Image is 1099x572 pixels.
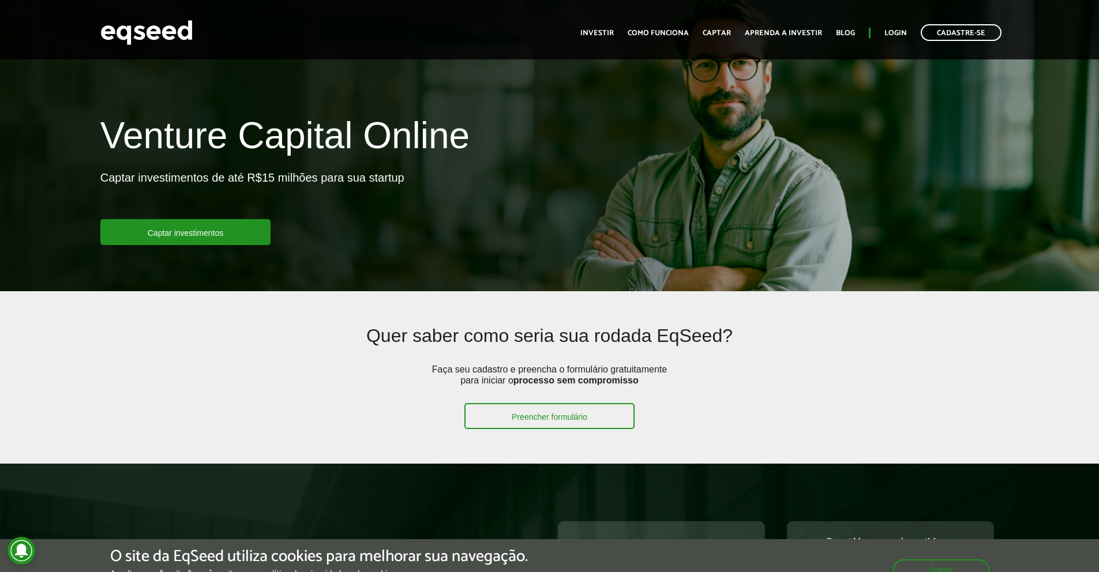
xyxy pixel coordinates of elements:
strong: investidores qualificados [813,537,955,558]
a: Aprenda a investir [745,29,822,37]
a: Cadastre-se [921,24,1002,41]
p: Captar investimentos de até R$15 milhões para sua startup [100,171,404,219]
strong: processo sem compromisso [513,375,639,385]
h2: Quer saber como seria sua rodada EqSeed? [192,326,907,363]
p: Faça seu cadastro e preencha o formulário gratuitamente para iniciar o [428,364,670,403]
a: Blog [836,29,855,37]
p: Smart Money com e executivos de grandes empresas [798,536,982,570]
a: Captar [703,29,731,37]
a: Captar investimentos [100,219,271,245]
h1: Venture Capital Online [100,115,470,161]
a: Investir [580,29,614,37]
a: Como funciona [628,29,689,37]
a: Preencher formulário [464,403,635,429]
img: EqSeed [100,17,193,48]
a: Login [884,29,907,37]
h5: O site da EqSeed utiliza cookies para melhorar sua navegação. [110,548,528,566]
